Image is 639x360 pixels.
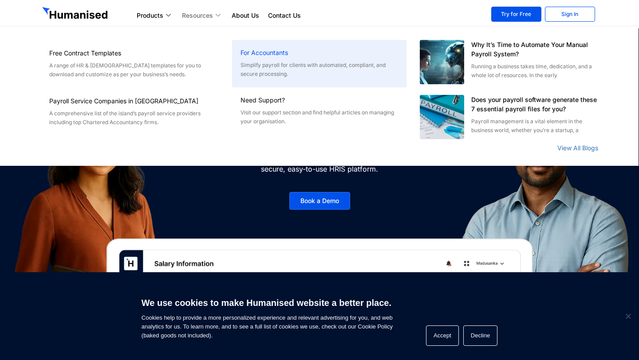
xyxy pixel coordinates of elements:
[241,48,398,57] h6: For Accountants
[227,10,264,21] a: About Us
[420,95,465,140] img: Does your payroll software generate these 7 essential payroll files for you?
[463,325,497,346] button: Decline
[49,109,210,127] div: A comprehensive list of the island’s payroll service providers including top Chartered Accountanc...
[471,41,588,58] a: Why It’s Time to Automate Your Manual Payroll System?
[471,96,597,113] a: Does your payroll software generate these 7 essential payroll files for you?
[491,7,541,22] a: Try for Free
[142,292,393,340] span: Cookies help to provide a more personalized experience and relevant advertising for you, and web ...
[426,325,459,346] button: Accept
[49,49,210,58] h6: Free Contract Templates
[300,198,339,204] span: Book a Demo
[177,10,227,21] a: Resources
[132,10,177,21] a: Products
[241,61,398,78] p: Simplify payroll for clients with automated, compliant, and secure processing.
[471,117,598,135] div: Payroll management is a vital element in the business world, whether you’re a startup, a
[557,144,598,152] a: View All Blogs
[420,40,464,84] a: Automated humanised payroll system
[545,7,595,22] a: Sign In
[420,40,465,85] img: Automated humanised payroll system
[623,312,632,321] span: Decline
[241,96,398,105] h6: Need Support?
[420,95,464,139] a: Does your payroll software generate these 7 essential payroll files for you?
[241,108,398,126] p: Visit our support section and find helpful articles on managing your organisation.
[42,7,110,21] img: GetHumanised Logo
[49,97,210,106] h6: Payroll Service Companies in [GEOGRAPHIC_DATA]
[142,297,393,309] h6: We use cookies to make Humanised website a better place.
[471,62,598,80] div: Running a business takes time, dedication, and a whole lot of resources. In the early
[264,10,305,21] a: Contact Us
[49,61,210,79] div: A range of HR & [DEMOGRAPHIC_DATA] templates for you to download and customize as per your busine...
[289,192,350,210] a: Book a Demo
